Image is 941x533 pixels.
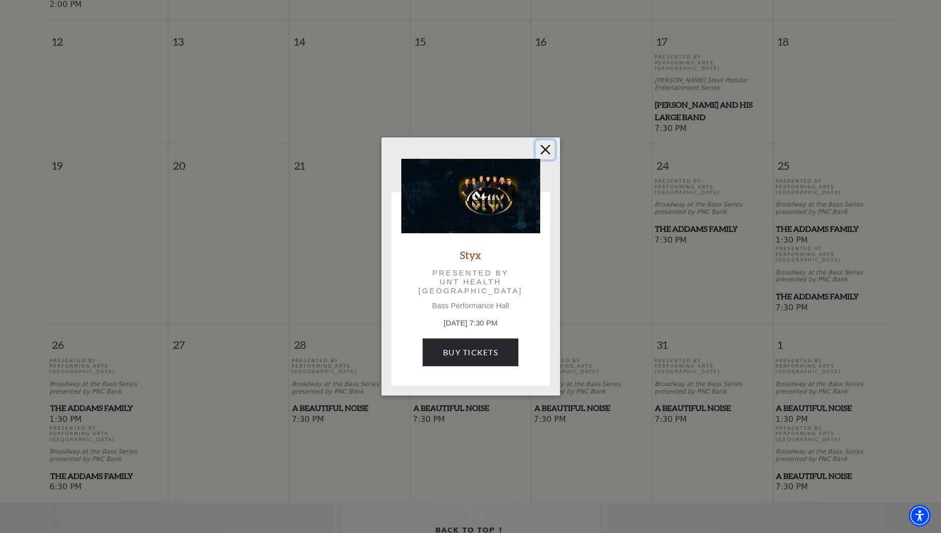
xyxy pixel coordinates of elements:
[536,140,555,159] button: Close
[909,505,931,527] div: Accessibility Menu
[415,268,526,296] p: Presented by UNT Health [GEOGRAPHIC_DATA]
[401,159,540,233] img: Styx
[401,318,540,329] p: [DATE] 7:30 PM
[401,301,540,310] p: Bass Performance Hall
[423,338,518,366] a: Buy Tickets
[460,248,481,262] a: Styx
